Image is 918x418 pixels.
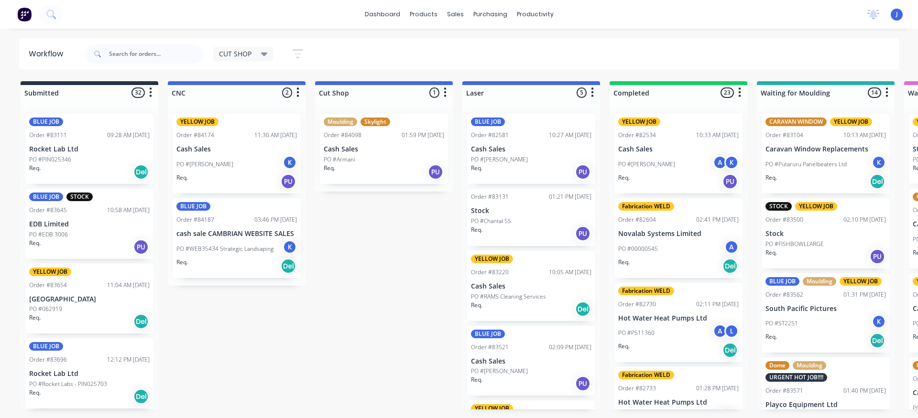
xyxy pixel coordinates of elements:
[29,380,107,388] p: PO #Rocket Labs - PIN025703
[471,268,509,277] div: Order #83220
[618,173,630,182] p: Req.
[549,193,591,201] div: 01:21 PM [DATE]
[575,226,590,241] div: PU
[618,371,674,379] div: Fabrication WELD
[765,361,789,370] div: Dome
[471,375,482,384] p: Req.
[109,44,204,64] input: Search for orders...
[471,145,591,153] p: Cash Sales
[549,268,591,277] div: 10:05 AM [DATE]
[133,314,149,329] div: Del
[549,343,591,352] div: 02:09 PM [DATE]
[471,155,528,164] p: PO #[PERSON_NAME]
[66,193,93,201] div: STOCK
[575,301,590,317] div: Del
[405,7,442,21] div: products
[176,202,210,211] div: BLUE JOB
[176,215,214,224] div: Order #84187
[471,330,505,338] div: BLUE JOB
[324,155,355,164] p: PO #Armani
[29,268,71,276] div: YELLOW JOB
[428,164,443,180] div: PU
[254,215,297,224] div: 03:46 PM [DATE]
[471,292,546,301] p: PO #RAMS Cleaning Services
[795,202,837,211] div: YELLOW JOB
[107,355,150,364] div: 12:12 PM [DATE]
[618,230,739,238] p: Novalab Systems Limited
[29,313,41,322] p: Req.
[765,248,777,257] p: Req.
[765,215,803,224] div: Order #83500
[793,361,826,370] div: Moulding
[176,245,273,253] p: PO #WEB35434 Strategic Landsaping
[283,240,297,254] div: K
[29,295,150,303] p: [GEOGRAPHIC_DATA]
[618,145,739,153] p: Cash Sales
[843,215,886,224] div: 02:10 PM [DATE]
[133,389,149,404] div: Del
[324,145,444,153] p: Cash Sales
[870,174,885,189] div: Del
[442,7,469,21] div: sales
[614,283,743,363] div: Fabrication WELDOrder #8273002:11 PM [DATE]Hot Water Heat Pumps LtdPO #PS11360ALReq.Del
[765,230,886,238] p: Stock
[29,305,62,313] p: PO #062919
[176,230,297,238] p: cash sale CAMBRIAN WEBSITE SALES
[471,282,591,290] p: Cash Sales
[830,118,872,126] div: YELLOW JOB
[29,131,67,139] div: Order #83111
[765,277,799,286] div: BLUE JOB
[467,251,595,321] div: YELLOW JOBOrder #8322010:05 AM [DATE]Cash SalesPO #RAMS Cleaning ServicesReq.Del
[176,145,297,153] p: Cash Sales
[762,198,890,268] div: STOCKYELLOW JOBOrder #8350002:10 PM [DATE]StockPO #FISHBOWLLARGEReq.PU
[765,131,803,139] div: Order #83104
[618,215,656,224] div: Order #82604
[713,155,727,170] div: A
[870,249,885,264] div: PU
[765,305,886,313] p: South Pacific Pictures
[107,281,150,289] div: 11:04 AM [DATE]
[133,164,149,180] div: Del
[29,239,41,247] p: Req.
[512,7,558,21] div: productivity
[696,131,739,139] div: 10:33 AM [DATE]
[618,342,630,351] p: Req.
[765,173,777,182] p: Req.
[618,300,656,309] div: Order #82730
[29,230,68,239] p: PO #EDB 3006
[29,342,63,351] div: BLUE JOB
[803,277,836,286] div: Moulding
[324,164,335,172] p: Req.
[281,258,296,274] div: Del
[840,277,882,286] div: YELLOW JOB
[724,155,739,170] div: K
[283,155,297,170] div: K
[618,314,739,322] p: Hot Water Heat Pumps Ltd
[471,343,509,352] div: Order #83521
[29,388,41,397] p: Req.
[765,202,792,211] div: STOCK
[765,401,886,409] p: Playco Equipment Ltd
[765,290,803,299] div: Order #83562
[176,258,188,267] p: Req.
[25,338,153,408] div: BLUE JOBOrder #8369612:12 PM [DATE]Rocket Lab LtdPO #Rocket Labs - PIN025703Req.Del
[25,189,153,259] div: BLUE JOBSTOCKOrder #8364510:58 AM [DATE]EDB LimitedPO #EDB 3006Req.PU
[471,164,482,172] p: Req.
[724,240,739,254] div: A
[133,239,149,255] div: PU
[25,264,153,334] div: YELLOW JOBOrder #8365411:04 AM [DATE][GEOGRAPHIC_DATA]PO #062919Req.Del
[29,220,150,228] p: EDB Limited
[254,131,297,139] div: 11:30 AM [DATE]
[29,155,71,164] p: PO #PIN025346
[696,215,739,224] div: 02:41 PM [DATE]
[471,193,509,201] div: Order #83131
[870,333,885,348] div: Del
[765,386,803,395] div: Order #83571
[765,373,827,382] div: URGENT HOT JOB!!!!
[872,314,886,329] div: K
[467,189,595,246] div: Order #8313101:21 PM [DATE]StockPO #Chantal 5SReq.PU
[872,155,886,170] div: K
[575,164,590,180] div: PU
[29,206,67,214] div: Order #83645
[471,404,513,413] div: YELLOW JOB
